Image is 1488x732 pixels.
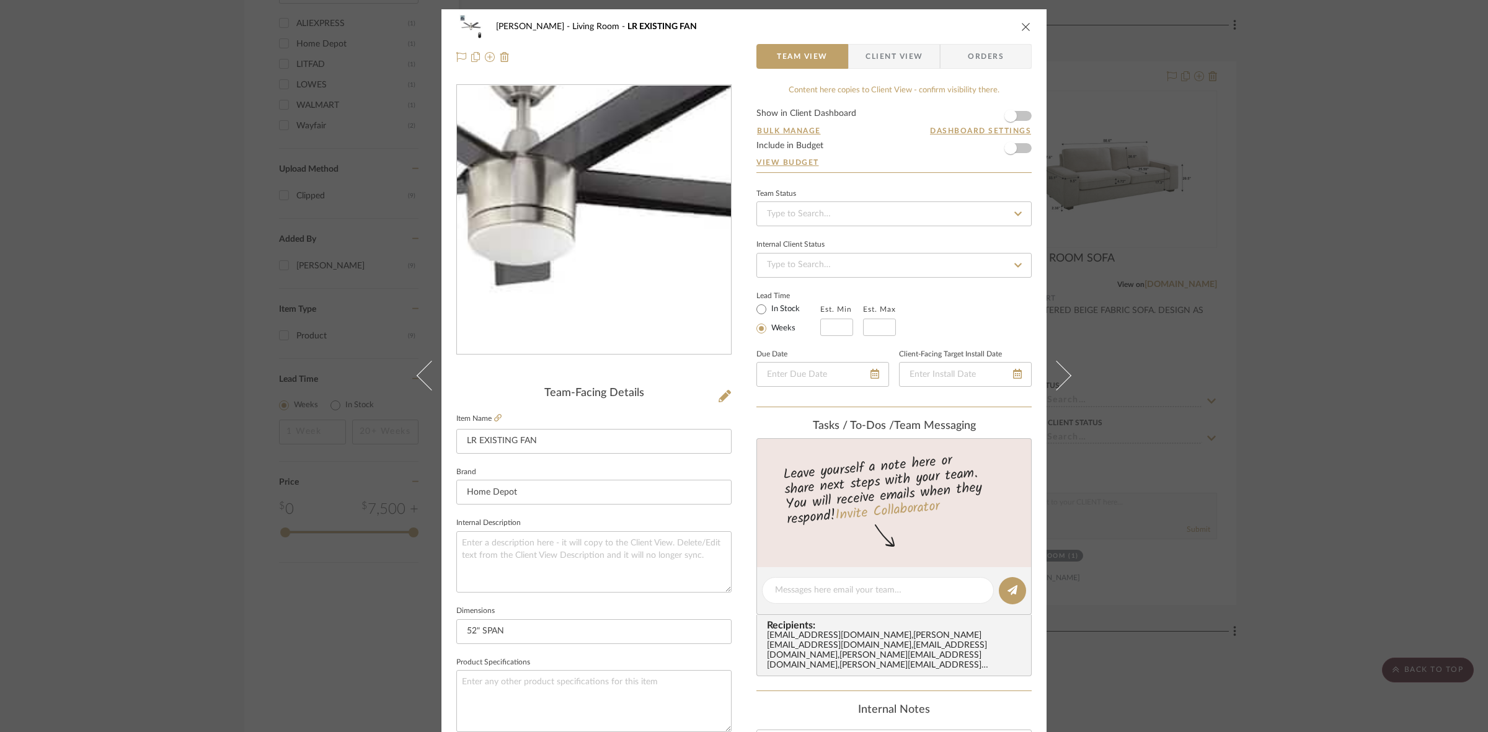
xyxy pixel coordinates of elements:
input: Type to Search… [756,201,1032,226]
label: Brand [456,469,476,475]
div: Content here copies to Client View - confirm visibility there. [756,84,1032,97]
span: Orders [954,44,1017,69]
label: Product Specifications [456,659,530,666]
span: Tasks / To-Dos / [813,420,894,431]
input: Enter Brand [456,480,732,505]
span: Recipients: [767,620,1026,631]
span: Team View [777,44,828,69]
img: Remove from project [500,52,510,62]
label: Item Name [456,413,502,424]
label: Client-Facing Target Install Date [899,351,1002,358]
label: Dimensions [456,608,495,614]
div: 0 [457,86,731,355]
div: Team Status [756,191,796,197]
span: [PERSON_NAME] [496,22,572,31]
button: close [1021,21,1032,32]
div: team Messaging [756,420,1032,433]
button: Dashboard Settings [929,125,1032,136]
input: Enter the dimensions of this item [456,619,732,644]
span: Client View [866,44,923,69]
input: Enter Due Date [756,362,889,387]
input: Enter Install Date [899,362,1032,387]
div: Internal Notes [756,703,1032,717]
span: Living Room [572,22,627,31]
label: Lead Time [756,290,820,301]
label: Due Date [756,351,787,358]
label: In Stock [769,304,800,315]
img: 0774f644-10c1-4667-a8fe-2486d1cce51e_48x40.jpg [456,14,486,39]
img: 0774f644-10c1-4667-a8fe-2486d1cce51e_436x436.jpg [459,86,728,355]
a: Invite Collaborator [835,496,941,527]
div: Leave yourself a note here or share next steps with your team. You will receive emails when they ... [755,447,1034,530]
mat-radio-group: Select item type [756,301,820,336]
a: View Budget [756,157,1032,167]
input: Enter Item Name [456,429,732,454]
span: LR EXISTING FAN [627,22,697,31]
input: Type to Search… [756,253,1032,278]
div: Team-Facing Details [456,387,732,400]
button: Bulk Manage [756,125,821,136]
label: Weeks [769,323,795,334]
label: Est. Max [863,305,896,314]
div: [EMAIL_ADDRESS][DOMAIN_NAME] , [PERSON_NAME][EMAIL_ADDRESS][DOMAIN_NAME] , [EMAIL_ADDRESS][DOMAIN... [767,631,1026,671]
label: Est. Min [820,305,852,314]
label: Internal Description [456,520,521,526]
div: Internal Client Status [756,242,825,248]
